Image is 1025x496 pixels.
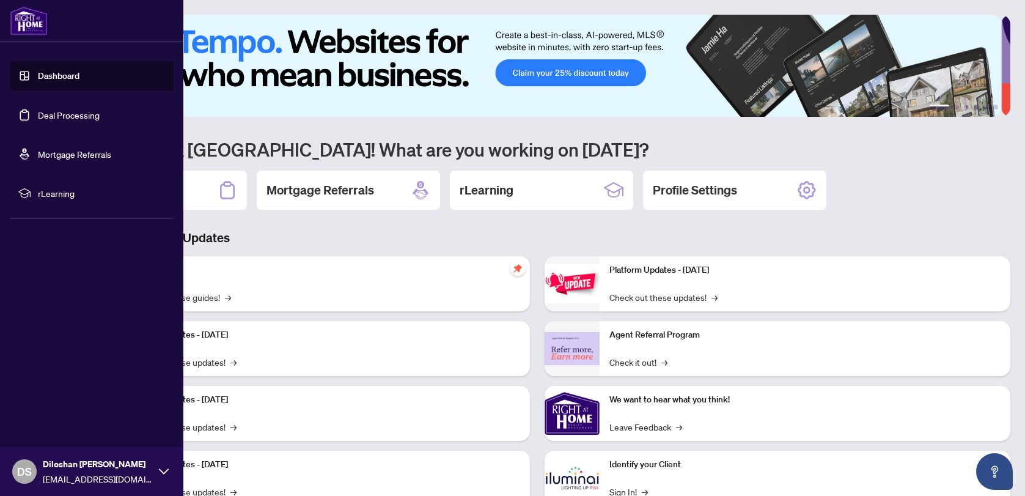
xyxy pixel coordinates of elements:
button: 2 [954,105,959,109]
a: Check out these updates!→ [609,291,718,304]
span: → [230,420,237,434]
span: [EMAIL_ADDRESS][DOMAIN_NAME] [43,472,153,486]
p: Agent Referral Program [609,328,1001,342]
a: Mortgage Referrals [38,149,111,160]
span: rLearning [38,187,165,200]
span: → [225,291,231,304]
img: Agent Referral Program [545,332,600,366]
button: 5 [983,105,988,109]
a: Deal Processing [38,109,100,120]
img: logo [10,6,48,35]
img: Slide 0 [64,15,1001,117]
span: → [676,420,682,434]
p: Identify your Client [609,458,1001,472]
h1: Welcome back [GEOGRAPHIC_DATA]! What are you working on [DATE]? [64,138,1010,161]
p: We want to hear what you think! [609,393,1001,407]
h2: Profile Settings [653,182,737,199]
h2: rLearning [460,182,513,199]
p: Self-Help [128,264,520,277]
a: Dashboard [38,70,79,81]
span: → [711,291,718,304]
h3: Brokerage & Industry Updates [64,229,1010,246]
span: → [661,355,667,369]
p: Platform Updates - [DATE] [128,328,520,342]
a: Leave Feedback→ [609,420,682,434]
button: 1 [930,105,949,109]
button: 4 [974,105,979,109]
button: 6 [993,105,998,109]
button: Open asap [976,453,1013,490]
a: Check it out!→ [609,355,667,369]
img: Platform Updates - June 23, 2025 [545,264,600,303]
img: We want to hear what you think! [545,386,600,441]
span: Diloshan [PERSON_NAME] [43,457,153,471]
p: Platform Updates - [DATE] [609,264,1001,277]
p: Platform Updates - [DATE] [128,393,520,407]
button: 3 [964,105,969,109]
span: pushpin [510,261,525,276]
p: Platform Updates - [DATE] [128,458,520,472]
span: → [230,355,237,369]
span: DS [17,463,32,480]
h2: Mortgage Referrals [266,182,374,199]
